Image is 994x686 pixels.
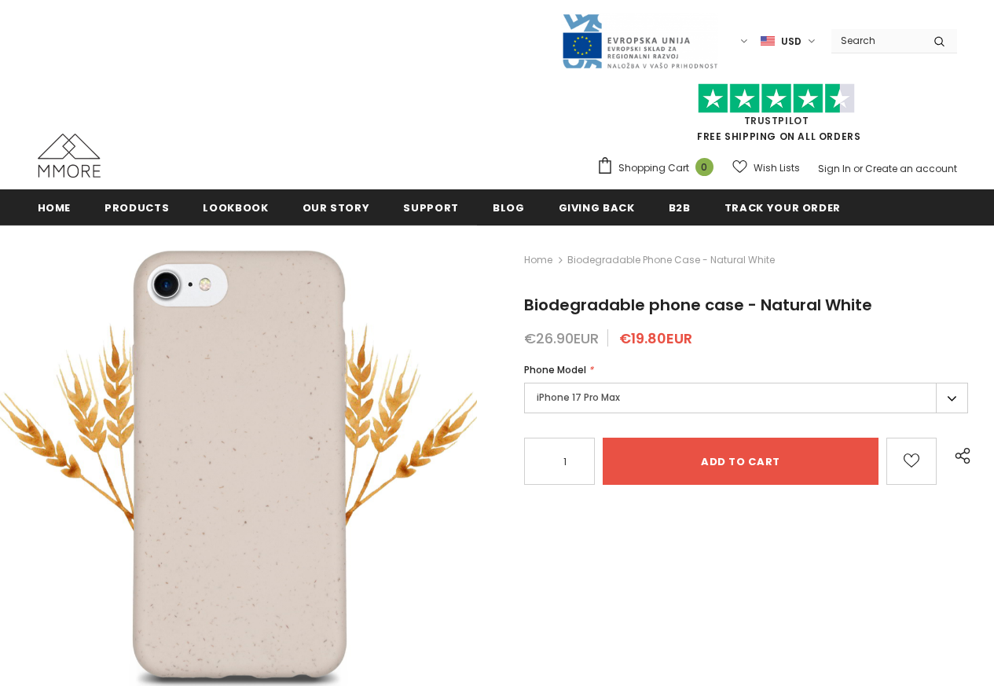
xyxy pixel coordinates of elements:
a: Create an account [865,162,957,175]
a: Our Story [303,189,370,225]
span: Blog [493,200,525,215]
span: Our Story [303,200,370,215]
span: Giving back [559,200,635,215]
span: FREE SHIPPING ON ALL ORDERS [596,90,957,143]
a: Home [524,251,552,270]
a: Home [38,189,72,225]
span: Track your order [724,200,841,215]
a: Lookbook [203,189,268,225]
img: USD [761,35,775,48]
span: €19.80EUR [619,328,692,348]
a: B2B [669,189,691,225]
label: iPhone 17 Pro Max [524,383,968,413]
input: Add to cart [603,438,878,485]
span: Phone Model [524,363,586,376]
span: Biodegradable phone case - Natural White [524,294,872,316]
a: Javni Razpis [561,34,718,47]
a: support [403,189,459,225]
a: Giving back [559,189,635,225]
img: MMORE Cases [38,134,101,178]
a: Shopping Cart 0 [596,156,721,180]
a: Blog [493,189,525,225]
span: 0 [695,158,713,176]
span: Shopping Cart [618,160,689,176]
span: Biodegradable phone case - Natural White [567,251,775,270]
a: Products [105,189,169,225]
span: USD [781,34,801,50]
span: B2B [669,200,691,215]
span: support [403,200,459,215]
span: Home [38,200,72,215]
span: or [853,162,863,175]
a: Sign In [818,162,851,175]
a: Track your order [724,189,841,225]
input: Search Site [831,29,922,52]
a: Wish Lists [732,154,800,182]
span: Lookbook [203,200,268,215]
img: Trust Pilot Stars [698,83,855,114]
span: €26.90EUR [524,328,599,348]
span: Products [105,200,169,215]
img: Javni Razpis [561,13,718,70]
a: Trustpilot [744,114,809,127]
span: Wish Lists [754,160,800,176]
